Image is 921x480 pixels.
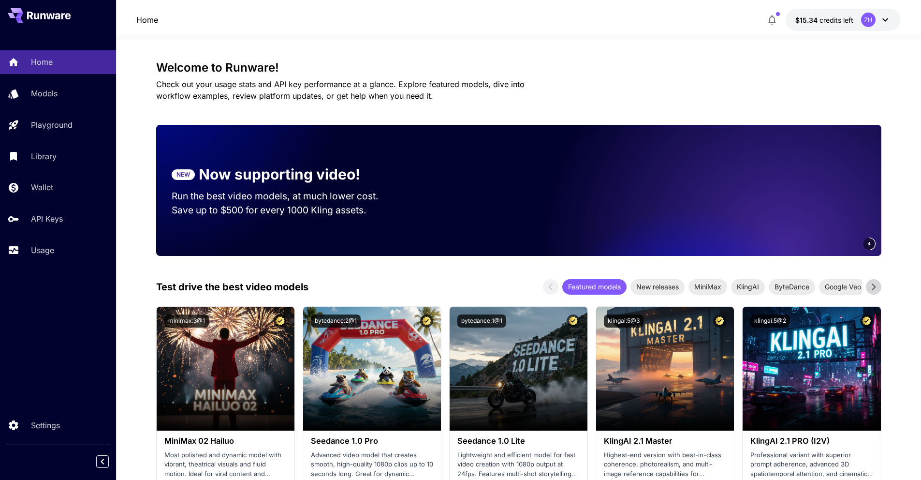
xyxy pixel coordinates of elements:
[457,315,506,328] button: bytedance:1@1
[172,189,397,203] p: Run the best video models, at much lower cost.
[157,307,294,431] img: alt
[420,315,433,328] button: Certified Model – Vetted for best performance and includes a commercial license.
[819,282,867,292] span: Google Veo
[136,14,158,26] a: Home
[156,79,525,101] span: Check out your usage stats and API key performance at a glance. Explore featured models, dive int...
[562,282,627,292] span: Featured models
[96,455,109,468] button: Collapse sidebar
[311,450,433,479] p: Advanced video model that creates smooth, high-quality 1080p clips up to 10 seconds long. Great f...
[688,279,727,295] div: MiniMax
[795,15,853,25] div: $15.33742
[604,450,726,479] p: Highest-end version with best-in-class coherence, photorealism, and multi-image reference capabil...
[861,13,876,27] div: ZH
[199,164,360,185] p: Now supporting video!
[164,450,287,479] p: Most polished and dynamic model with vibrant, theatrical visuals and fluid motion. Ideal for vira...
[731,279,765,295] div: KlingAI
[303,307,441,431] img: alt
[604,315,643,328] button: klingai:5@3
[103,453,116,470] div: Collapse sidebar
[164,436,287,446] h3: MiniMax 02 Hailuo
[567,315,580,328] button: Certified Model – Vetted for best performance and includes a commercial license.
[819,279,867,295] div: Google Veo
[274,315,287,328] button: Certified Model – Vetted for best performance and includes a commercial license.
[31,119,73,131] p: Playground
[604,436,726,446] h3: KlingAI 2.1 Master
[743,307,880,431] img: alt
[31,213,63,225] p: API Keys
[31,56,53,68] p: Home
[31,150,57,162] p: Library
[31,181,53,193] p: Wallet
[731,282,765,292] span: KlingAI
[156,61,881,75] h3: Welcome to Runware!
[860,315,873,328] button: Certified Model – Vetted for best performance and includes a commercial license.
[311,315,361,328] button: bytedance:2@1
[819,16,853,24] span: credits left
[750,450,873,479] p: Professional variant with superior prompt adherence, advanced 3D spatiotemporal attention, and ci...
[156,280,308,294] p: Test drive the best video models
[769,282,815,292] span: ByteDance
[136,14,158,26] nav: breadcrumb
[750,436,873,446] h3: KlingAI 2.1 PRO (I2V)
[713,315,726,328] button: Certified Model – Vetted for best performance and includes a commercial license.
[769,279,815,295] div: ByteDance
[630,282,685,292] span: New releases
[750,315,790,328] button: klingai:5@2
[31,244,54,256] p: Usage
[450,307,587,431] img: alt
[786,9,901,31] button: $15.33742ZH
[457,436,580,446] h3: Seedance 1.0 Lite
[596,307,734,431] img: alt
[630,279,685,295] div: New releases
[562,279,627,295] div: Featured models
[868,240,871,247] span: 4
[31,88,58,99] p: Models
[795,16,819,24] span: $15.34
[176,170,190,179] p: NEW
[688,282,727,292] span: MiniMax
[457,450,580,479] p: Lightweight and efficient model for fast video creation with 1080p output at 24fps. Features mult...
[31,420,60,431] p: Settings
[172,203,397,217] p: Save up to $500 for every 1000 Kling assets.
[164,315,209,328] button: minimax:3@1
[311,436,433,446] h3: Seedance 1.0 Pro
